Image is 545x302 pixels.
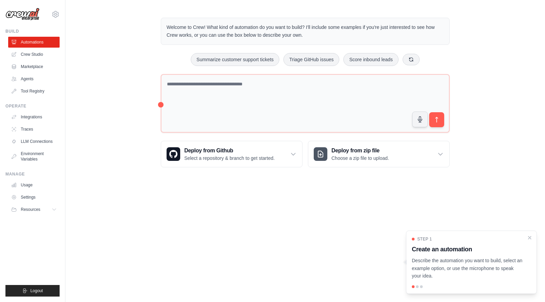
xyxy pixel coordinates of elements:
a: Usage [8,180,60,190]
div: Operate [5,103,60,109]
a: Environment Variables [8,148,60,165]
button: Triage GitHub issues [283,53,339,66]
span: Logout [30,288,43,293]
img: Logo [5,8,40,21]
div: Manage [5,171,60,177]
button: Logout [5,285,60,297]
a: Marketplace [8,61,60,72]
a: LLM Connections [8,136,60,147]
div: Build [5,29,60,34]
h3: Deploy from zip file [331,147,389,155]
span: Resources [21,207,40,212]
a: Tool Registry [8,86,60,97]
a: Traces [8,124,60,135]
a: Settings [8,192,60,203]
span: Step 1 [417,236,432,242]
button: Close walkthrough [527,235,532,240]
button: Summarize customer support tickets [191,53,279,66]
a: Integrations [8,112,60,122]
p: Select a repository & branch to get started. [184,155,275,162]
h3: Deploy from Github [184,147,275,155]
p: Describe the automation you want to build, select an example option, or use the microphone to spe... [412,257,523,280]
p: Choose a zip file to upload. [331,155,389,162]
a: Agents [8,73,60,84]
a: Automations [8,37,60,48]
a: Crew Studio [8,49,60,60]
p: Welcome to Crew! What kind of automation do you want to build? I'll include some examples if you'... [167,23,444,39]
button: Score inbound leads [343,53,399,66]
button: Resources [8,204,60,215]
h3: Create an automation [412,245,523,254]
